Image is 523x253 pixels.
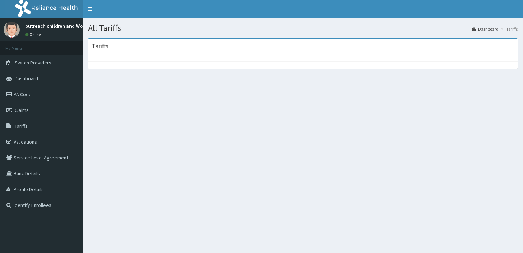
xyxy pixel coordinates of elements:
[15,59,51,66] span: Switch Providers
[25,32,42,37] a: Online
[472,26,499,32] a: Dashboard
[15,123,28,129] span: Tariffs
[499,26,518,32] li: Tariffs
[15,75,38,82] span: Dashboard
[92,43,109,49] h3: Tariffs
[4,22,20,38] img: User Image
[88,23,518,33] h1: All Tariffs
[25,23,113,28] p: outreach children and Women Hospital
[15,107,29,113] span: Claims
